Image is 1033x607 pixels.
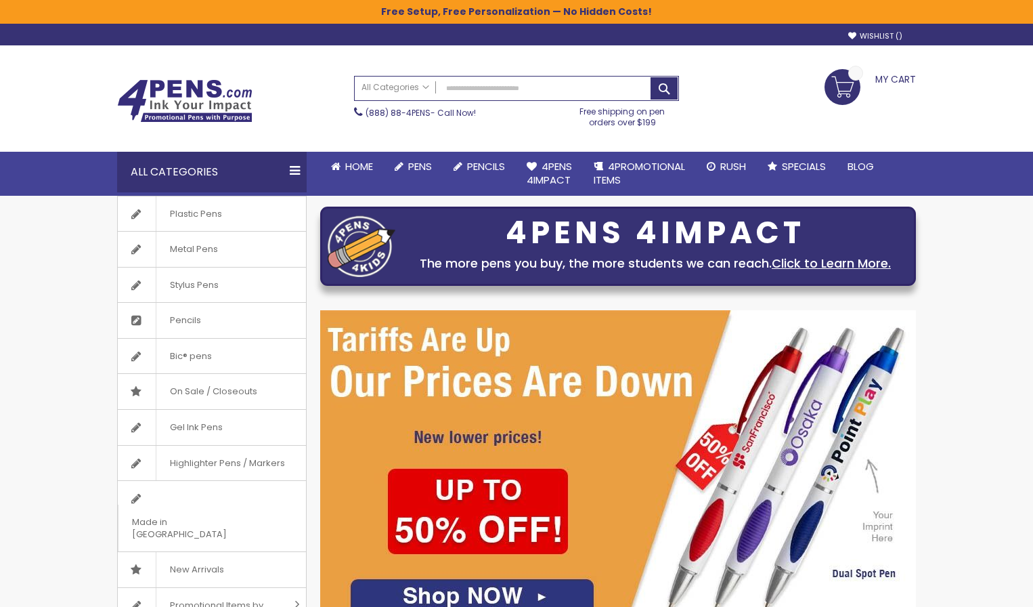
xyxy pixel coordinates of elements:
span: Made in [GEOGRAPHIC_DATA] [118,505,272,551]
a: All Categories [355,77,436,99]
span: Metal Pens [156,232,232,267]
a: Stylus Pens [118,268,306,303]
a: Bic® pens [118,339,306,374]
div: Free shipping on pen orders over $199 [566,101,680,128]
a: Made in [GEOGRAPHIC_DATA] [118,481,306,551]
span: Plastic Pens [156,196,236,232]
a: Click to Learn More. [772,255,891,272]
a: Highlighter Pens / Markers [118,446,306,481]
a: Pens [384,152,443,182]
span: Stylus Pens [156,268,232,303]
span: Pencils [156,303,215,338]
a: Wishlist [848,31,902,41]
img: four_pen_logo.png [328,215,395,277]
a: 4PROMOTIONALITEMS [583,152,696,196]
span: Highlighter Pens / Markers [156,446,299,481]
div: The more pens you buy, the more students we can reach. [402,254,908,273]
span: Specials [782,159,826,173]
span: Rush [720,159,746,173]
span: Home [345,159,373,173]
a: Plastic Pens [118,196,306,232]
a: On Sale / Closeouts [118,374,306,409]
a: Pencils [118,303,306,338]
span: Pencils [467,159,505,173]
a: (888) 88-4PENS [366,107,431,119]
span: 4Pens 4impact [527,159,572,187]
span: New Arrivals [156,552,238,587]
img: 4Pens Custom Pens and Promotional Products [117,79,252,123]
a: Home [320,152,384,182]
span: Pens [408,159,432,173]
div: All Categories [117,152,307,192]
a: Rush [696,152,757,182]
span: Bic® pens [156,339,225,374]
a: Metal Pens [118,232,306,267]
span: 4PROMOTIONAL ITEMS [594,159,685,187]
span: On Sale / Closeouts [156,374,271,409]
a: 4Pens4impact [516,152,583,196]
span: Blog [848,159,874,173]
a: Specials [757,152,837,182]
div: 4PENS 4IMPACT [402,219,908,247]
a: Gel Ink Pens [118,410,306,445]
a: Pencils [443,152,516,182]
a: Blog [837,152,885,182]
span: All Categories [361,82,429,93]
iframe: Google Customer Reviews [921,570,1033,607]
span: Gel Ink Pens [156,410,236,445]
span: - Call Now! [366,107,476,119]
a: New Arrivals [118,552,306,587]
